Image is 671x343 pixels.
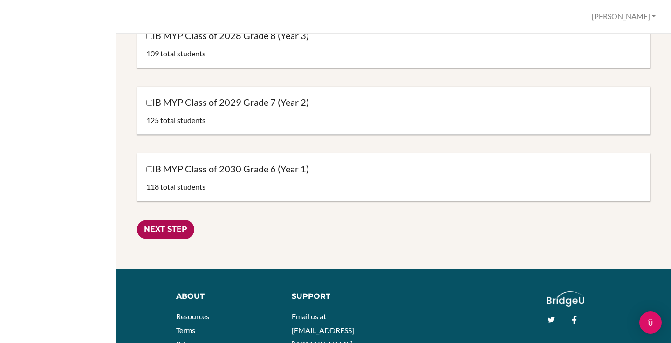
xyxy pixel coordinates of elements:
a: Terms [176,326,195,335]
label: IB MYP Class of 2028 Grade 8 (Year 3) [146,29,309,42]
div: About [176,291,278,302]
span: 125 total students [146,116,205,124]
input: IB MYP Class of 2029 Grade 7 (Year 2) [146,100,152,106]
label: IB MYP Class of 2029 Grade 7 (Year 2) [146,96,309,109]
input: Next Step [137,220,194,239]
a: Resources [176,312,209,321]
div: Support [292,291,387,302]
img: logo_white@2x-f4f0deed5e89b7ecb1c2cc34c3e3d731f90f0f143d5ea2071677605dd97b5244.png [547,291,584,307]
input: IB MYP Class of 2028 Grade 8 (Year 3) [146,33,152,39]
div: Open Intercom Messenger [639,311,662,334]
label: IB MYP Class of 2030 Grade 6 (Year 1) [146,163,309,175]
span: 118 total students [146,182,205,191]
span: 109 total students [146,49,205,58]
button: [PERSON_NAME] [588,8,660,25]
input: IB MYP Class of 2030 Grade 6 (Year 1) [146,166,152,172]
